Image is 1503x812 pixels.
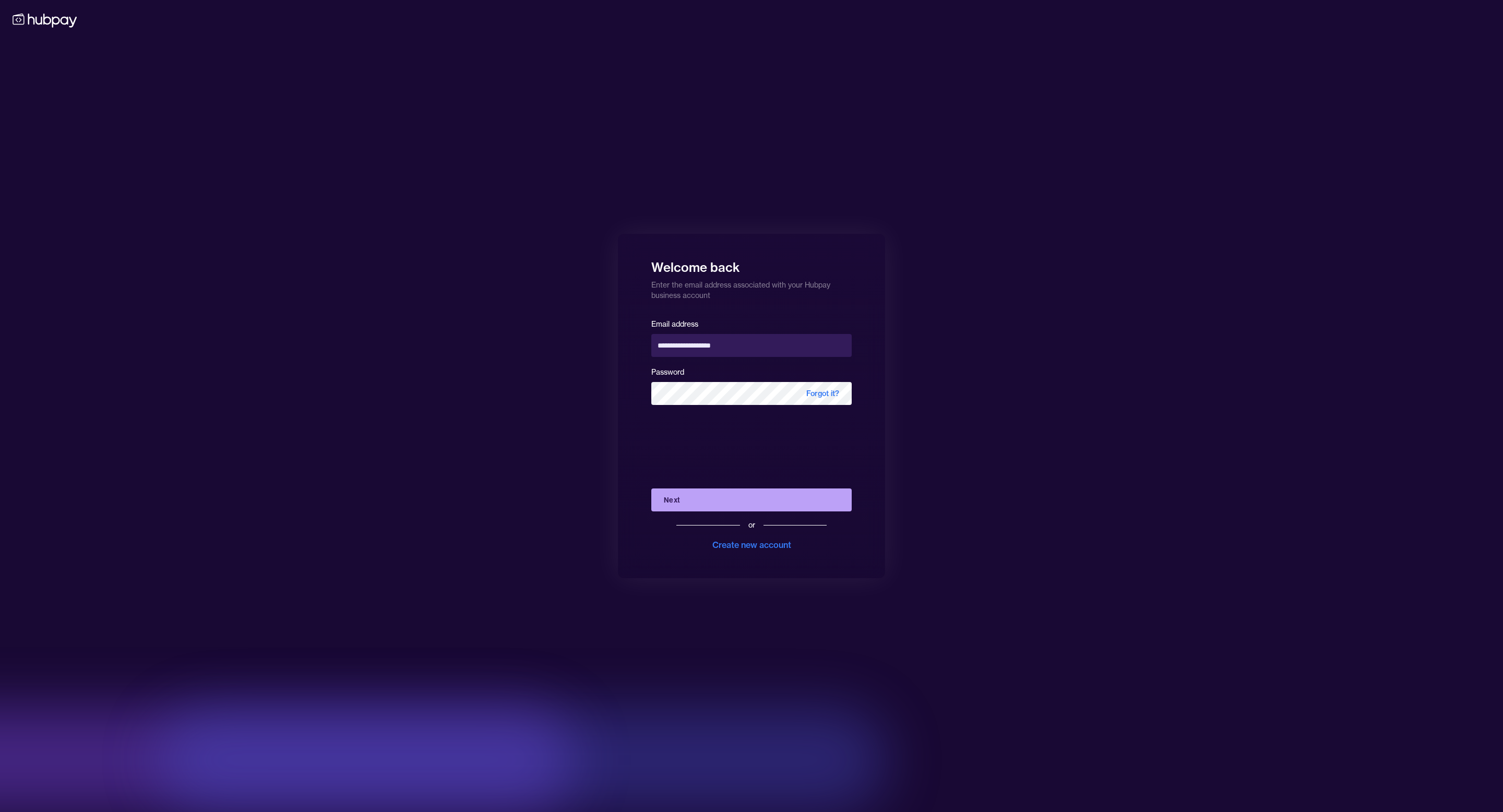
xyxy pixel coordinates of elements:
h1: Welcome back [651,253,852,276]
p: Enter the email address associated with your Hubpay business account [651,276,852,301]
div: or [748,520,755,530]
label: Password [651,367,684,377]
span: Forgot it? [794,382,852,405]
div: Create new account [712,539,791,551]
button: Next [651,488,852,511]
label: Email address [651,319,698,329]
